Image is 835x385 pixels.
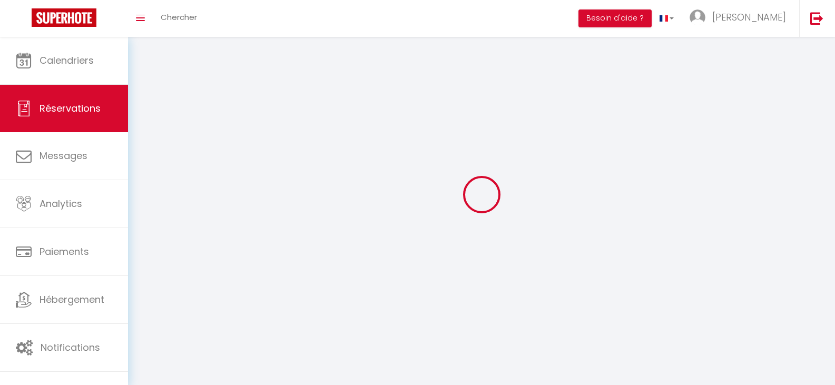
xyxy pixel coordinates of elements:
[41,341,100,354] span: Notifications
[40,293,104,306] span: Hébergement
[40,54,94,67] span: Calendriers
[161,12,197,23] span: Chercher
[810,12,823,25] img: logout
[32,8,96,27] img: Super Booking
[40,149,87,162] span: Messages
[40,197,82,210] span: Analytics
[40,245,89,258] span: Paiements
[712,11,786,24] span: [PERSON_NAME]
[40,102,101,115] span: Réservations
[578,9,652,27] button: Besoin d'aide ?
[690,9,705,25] img: ...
